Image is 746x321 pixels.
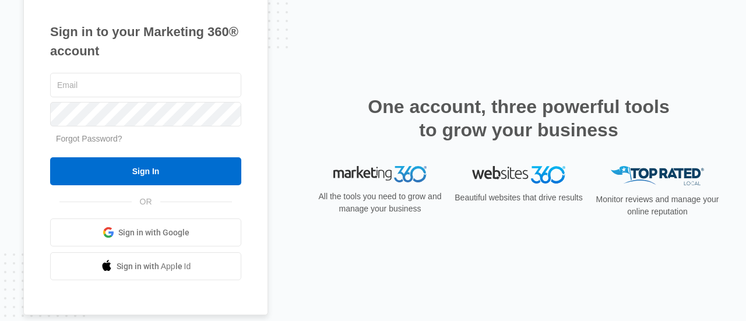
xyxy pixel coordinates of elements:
[611,166,704,185] img: Top Rated Local
[453,192,584,204] p: Beautiful websites that drive results
[592,193,723,218] p: Monitor reviews and manage your online reputation
[50,22,241,61] h1: Sign in to your Marketing 360® account
[333,166,427,182] img: Marketing 360
[50,252,241,280] a: Sign in with Apple Id
[56,134,122,143] a: Forgot Password?
[50,73,241,97] input: Email
[118,227,189,239] span: Sign in with Google
[117,260,191,273] span: Sign in with Apple Id
[50,218,241,246] a: Sign in with Google
[364,95,673,142] h2: One account, three powerful tools to grow your business
[50,157,241,185] input: Sign In
[472,166,565,183] img: Websites 360
[315,191,445,215] p: All the tools you need to grow and manage your business
[132,196,160,208] span: OR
